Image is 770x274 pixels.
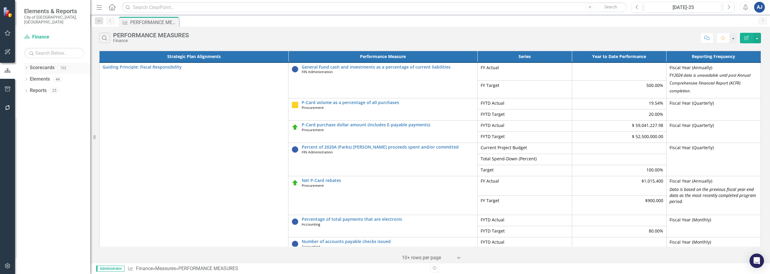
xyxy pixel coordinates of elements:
div: PERFORMANCE MEASURES [178,266,238,271]
span: Accounting [302,244,320,249]
td: Double-Click to Edit Right Click for Context Menu [288,176,477,215]
span: Elements & Reports [24,8,84,15]
img: Information Unavailable [291,146,299,153]
span: FIN Administration [302,149,333,154]
img: Proceeding as Planned [291,124,299,131]
div: Finance [113,38,189,43]
td: Double-Click to Edit [666,98,761,121]
a: Percentage of total payments that are electronic [302,217,474,221]
td: Double-Click to Edit [572,143,666,154]
span: Procurement [302,105,324,110]
em: 2024 data is unavailable until post Annual Comprehensive Financial Report (ACFR) completion. [670,72,750,93]
input: Search Below... [24,48,84,58]
td: Double-Click to Edit [477,165,572,176]
img: Information Unavailable [291,240,299,248]
a: Finance [24,34,84,41]
span: Procurement [302,183,324,188]
span: FYTD Target [481,134,569,140]
span: 500.00% [646,82,663,88]
td: Double-Click to Edit [477,63,572,81]
a: Finance [136,266,153,271]
span: FYTD Target [481,228,569,234]
span: FY Actual [481,178,569,184]
td: Double-Click to Edit Right Click for Context Menu [288,63,477,98]
span: 20.00% [649,111,663,117]
button: [DATE]-25 [645,2,722,13]
p: Fiscal Year (Annually) [670,178,758,185]
a: Net P-Card rebates [302,178,474,183]
td: Double-Click to Edit [572,81,666,98]
td: Double-Click to Edit [477,226,572,237]
a: P-Card purchase dollar amount (includes E-payable payments) [302,122,474,127]
img: Proceeding as Planned [291,179,299,186]
td: Double-Click to Edit Right Click for Context Menu [288,237,477,260]
a: Elements [30,76,50,83]
span: FIN Administration [302,69,333,74]
p: Fiscal Year (Annually) [670,65,758,72]
img: Monitoring Progress [291,101,299,109]
input: Search ClearPoint... [122,2,627,13]
td: Double-Click to Edit Right Click for Context Menu [288,121,477,143]
div: » » [128,265,426,272]
a: General Fund cash and investments as a percentage of current liabilities [302,65,474,69]
sup: FY [670,72,750,93]
td: Double-Click to Edit [666,143,761,176]
p: Fiscal Year (Quarterly) [670,145,758,151]
span: Administrator [96,266,125,272]
div: 102 [57,65,69,70]
div: PERFORMANCE MEASURES [130,19,177,26]
span: FY Target [481,82,569,88]
span: $1,015,400 [642,178,663,184]
td: Double-Click to Edit [572,165,666,176]
span: $ 52,500,000.00 [632,134,663,140]
td: Double-Click to Edit [666,121,761,143]
a: Measures [155,266,176,271]
small: City of [GEOGRAPHIC_DATA], [GEOGRAPHIC_DATA] [24,15,84,25]
span: FYTD Target [481,111,569,117]
span: Procurement [302,127,324,132]
span: Total Spend-Down (Percent) [481,156,569,162]
a: Number of accounts payable checks issued [302,239,474,244]
div: 44 [53,77,63,82]
td: Double-Click to Edit [572,226,666,237]
td: Double-Click to Edit [477,109,572,121]
span: Search [604,5,617,9]
td: Double-Click to Edit [666,215,761,237]
div: 25 [50,88,59,93]
a: P-Card volume as a percentage of all purchases [302,100,474,105]
td: Double-Click to Edit [477,81,572,98]
span: FY Target [481,198,569,204]
span: 80.00% [649,228,663,234]
button: Search [596,3,626,11]
a: Percent of 2020A (Parks) [PERSON_NAME] proceeds spent and/or committed [302,145,474,149]
td: Double-Click to Edit [666,176,761,215]
span: Current Project Budget [481,145,569,151]
td: Double-Click to Edit [572,63,666,81]
div: PERFORMANCE MEASURES [113,32,189,38]
p: Fiscal Year (Monthly) [670,239,758,245]
td: Double-Click to Edit Right Click for Context Menu [288,98,477,121]
button: AJ [754,2,765,13]
td: Double-Click to Edit [666,237,761,260]
td: Double-Click to Edit Right Click for Context Menu [288,215,477,237]
span: Accounting [302,222,320,226]
div: Open Intercom Messenger [750,254,764,268]
td: Double-Click to Edit Right Click for Context Menu [288,143,477,176]
td: Double-Click to Edit [477,176,572,196]
span: $900,000 [645,198,663,204]
td: Double-Click to Edit [666,63,761,98]
img: Information Unavailable [291,66,299,73]
span: FYTD Actual [481,239,569,245]
p: Fiscal Year (Monthly) [670,217,758,223]
span: FYTD Actual [481,122,569,128]
span: FYTD Actual [481,100,569,106]
p: Fiscal Year (Quarterly) [670,122,758,128]
em: Data is based on the previous fiscal year-end data as the most recently completed program period. [670,186,756,204]
span: FY Actual [481,65,569,71]
img: ClearPoint Strategy [3,7,14,17]
span: $ 59,041,227.98 [632,122,663,128]
img: Information Unavailable [291,218,299,225]
div: [DATE]-25 [647,4,719,11]
span: Target [481,167,569,173]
